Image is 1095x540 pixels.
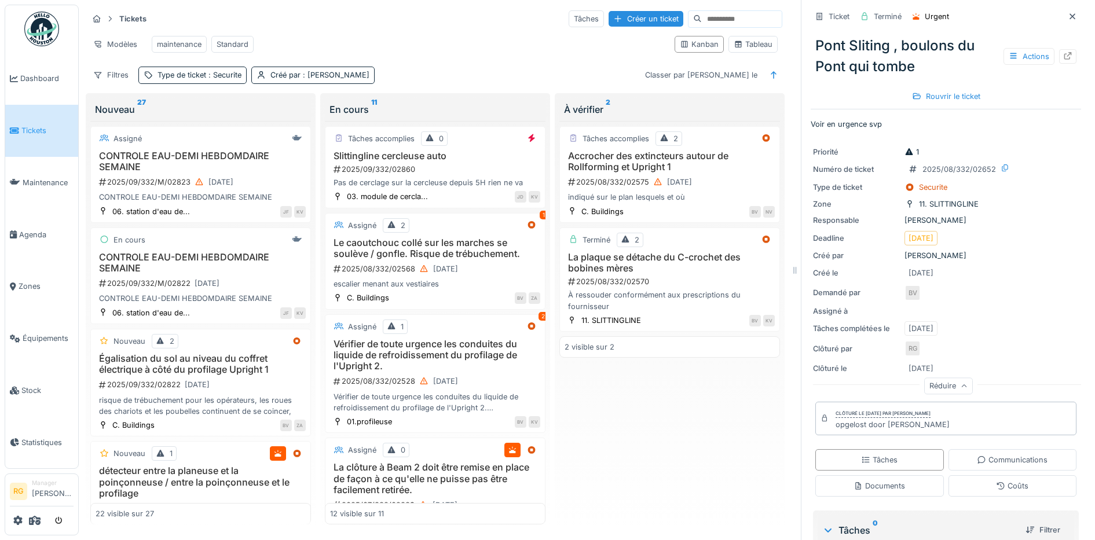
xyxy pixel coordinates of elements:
div: [PERSON_NAME] [813,215,1079,226]
div: escalier menant aux vestiaires [330,278,540,289]
div: 2025/09/332/02702 [98,501,306,516]
div: [DATE] [433,376,458,387]
div: Pont Sliting , boulons du Pont qui tombe [811,31,1081,82]
div: 2 [673,133,678,144]
div: En cours [113,234,145,245]
span: : Securite [206,71,241,79]
h3: CONTROLE EAU-DEMI HEBDOMDAIRE SEMAINE [96,150,306,172]
div: Assigné [113,133,142,144]
div: C. Buildings [347,292,389,303]
div: 0 [401,445,405,455]
a: Stock [5,365,78,417]
div: 1 [540,211,548,219]
div: Responsable [813,215,900,226]
a: Statistiques [5,416,78,468]
div: [DATE] [909,267,933,278]
div: Créé par [270,69,369,80]
div: Pas de cerclage sur la cercleuse depuis 5H rien ne va [330,177,540,188]
div: 2025/08/332/02528 [332,374,540,388]
h3: Le caoutchouc collé sur les marches se soulève / gonfle. Risque de trébuchement. [330,237,540,259]
div: 2025/08/332/02570 [567,276,775,287]
span: Zones [19,281,74,292]
div: [DATE] [433,263,458,274]
div: À vérifier [564,102,775,116]
div: 1 [170,448,173,459]
div: Actions [1004,48,1054,65]
div: Tâches [569,10,604,27]
img: Badge_color-CXgf-gQk.svg [24,12,59,46]
div: BV [515,292,526,304]
div: Zone [813,199,900,210]
div: KV [529,191,540,203]
div: 0 [439,133,444,144]
div: CONTROLE EAU-DEMI HEBDOMDAIRE SEMAINE [96,293,306,304]
div: Terminé [583,234,610,245]
div: Classer par [PERSON_NAME] le [640,67,763,83]
div: [DATE] [667,177,692,188]
div: 2 [401,220,405,231]
div: Kanban [680,39,719,50]
div: Vérifier de toute urgence les conduites du liquide de refroidissement du profilage de l'Upright 2... [330,391,540,413]
span: Équipements [23,333,74,344]
div: Clôturé le [DATE] par [PERSON_NAME] [836,410,931,418]
div: C. Buildings [112,420,155,431]
div: 2 [539,312,548,321]
div: BV [749,315,761,326]
div: 2 [635,234,639,245]
h3: Slittingline cercleuse auto [330,150,540,161]
div: 2025/09/332/M/02822 [98,276,306,291]
div: Tâches [861,454,898,465]
div: Assigné à [813,306,900,317]
div: Type de ticket [158,69,241,80]
div: maintenance [157,39,202,50]
div: 12 visible sur 11 [330,508,384,519]
h3: La plaque se détache du C-crochet des bobines mères [565,252,775,274]
div: KV [529,416,540,428]
div: Modèles [88,36,142,53]
div: [DATE] [909,233,933,244]
div: 2025/08/332/02575 [567,175,775,189]
div: 2025/09/332/02860 [332,164,540,175]
div: Assigné [348,321,376,332]
div: Clôturé par [813,343,900,354]
strong: Tickets [115,13,151,24]
div: Manager [32,479,74,487]
div: C. Buildings [581,206,624,217]
div: BV [904,285,921,301]
div: ZA [294,420,306,431]
li: [PERSON_NAME] [32,479,74,504]
h3: Égalisation du sol au niveau du coffret électrique à côté du profilage Upright 1 [96,353,306,375]
div: [DATE] [208,177,233,188]
div: Tâches accomplies [583,133,649,144]
div: 06. station d'eau de... [112,206,190,217]
div: Réduire [924,378,973,395]
div: Deadline [813,233,900,244]
div: 1 [401,321,404,332]
div: Filtrer [1021,522,1065,538]
div: Numéro de ticket [813,164,900,175]
div: risque de trébuchement pour les opérateurs, les roues des chariots et les poubelles continuent de... [96,395,306,417]
div: Nouveau [95,102,306,116]
div: Terminé [874,11,902,22]
div: Ticket [829,11,849,22]
h3: détecteur entre la planeuse et la poinçonneuse / entre la poinçonneuse et le profilage [96,465,306,499]
div: 2025/09/332/M/02823 [98,175,306,189]
sup: 11 [371,102,377,116]
div: Urgent [925,11,949,22]
div: [PERSON_NAME] [813,250,1079,261]
div: 22 visible sur 27 [96,508,154,519]
div: Demandé par [813,287,900,298]
div: indiqué sur le plan lesquels et où [565,192,775,203]
div: Nouveau [113,448,145,459]
div: [DATE] [909,323,933,334]
div: 11. SLITTINGLINE [919,199,979,210]
sup: 27 [137,102,146,116]
div: À ressouder conformément aux prescriptions du fournisseur [565,289,775,311]
div: 2025/07/332/02339 [332,498,540,512]
div: CONTROLE EAU-DEMI HEBDOMDAIRE SEMAINE [96,192,306,203]
div: Nouveau [113,336,145,347]
a: RG Manager[PERSON_NAME] [10,479,74,506]
div: 1 [904,146,919,157]
span: Dashboard [20,73,74,84]
div: Coûts [996,480,1028,491]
